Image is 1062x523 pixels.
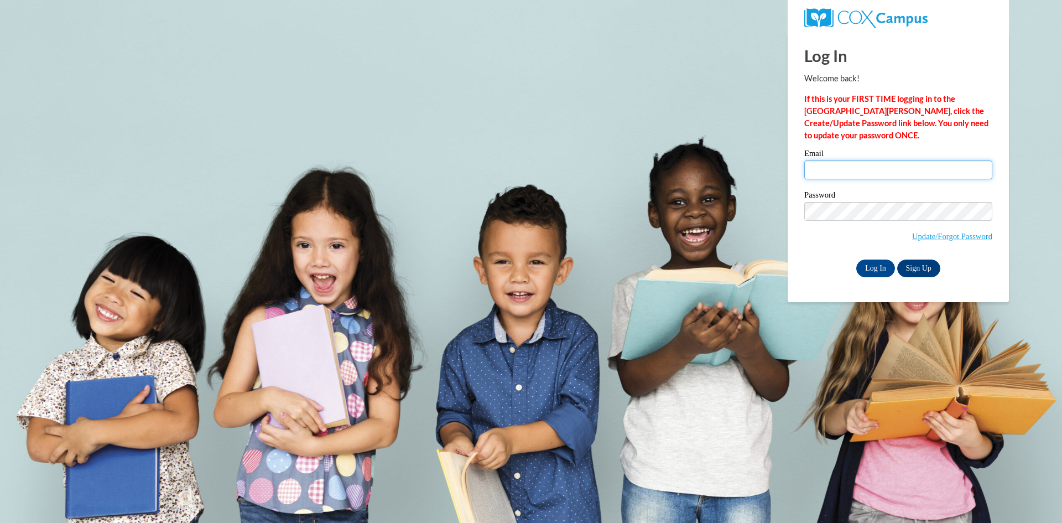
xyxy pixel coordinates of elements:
strong: If this is your FIRST TIME logging in to the [GEOGRAPHIC_DATA][PERSON_NAME], click the Create/Upd... [804,94,988,140]
p: Welcome back! [804,73,992,85]
a: Update/Forgot Password [912,232,992,241]
label: Email [804,149,992,160]
img: COX Campus [804,8,928,28]
input: Log In [856,260,895,277]
a: Sign Up [897,260,940,277]
label: Password [804,191,992,202]
a: COX Campus [804,13,928,22]
h1: Log In [804,44,992,67]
